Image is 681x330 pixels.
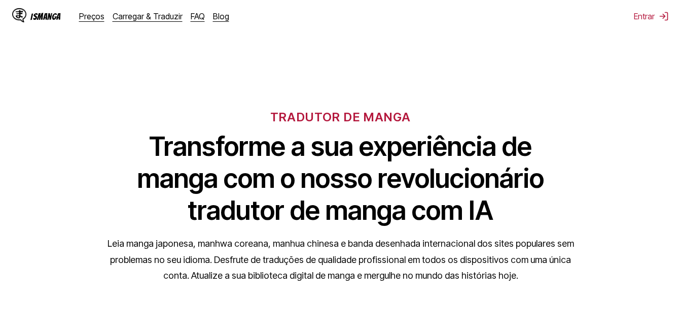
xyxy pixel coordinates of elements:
[79,11,104,21] a: Preços
[107,236,574,284] p: Leia manga japonesa, manhwa coreana, manhua chinesa e banda desenhada internacional dos sites pop...
[213,11,229,21] a: Blog
[12,8,26,22] img: IsManga Logo
[659,11,669,21] img: Sign out
[12,8,79,24] a: IsManga LogoIsManga
[191,11,205,21] a: FAQ
[113,11,183,21] a: Carregar & Traduzir
[107,130,574,226] h1: Transforme a sua experiência de manga com o nosso revolucionário tradutor de manga com IA
[634,11,669,21] button: Entrar
[30,12,61,21] div: IsManga
[270,110,411,124] h6: TRADUTOR DE MANGA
